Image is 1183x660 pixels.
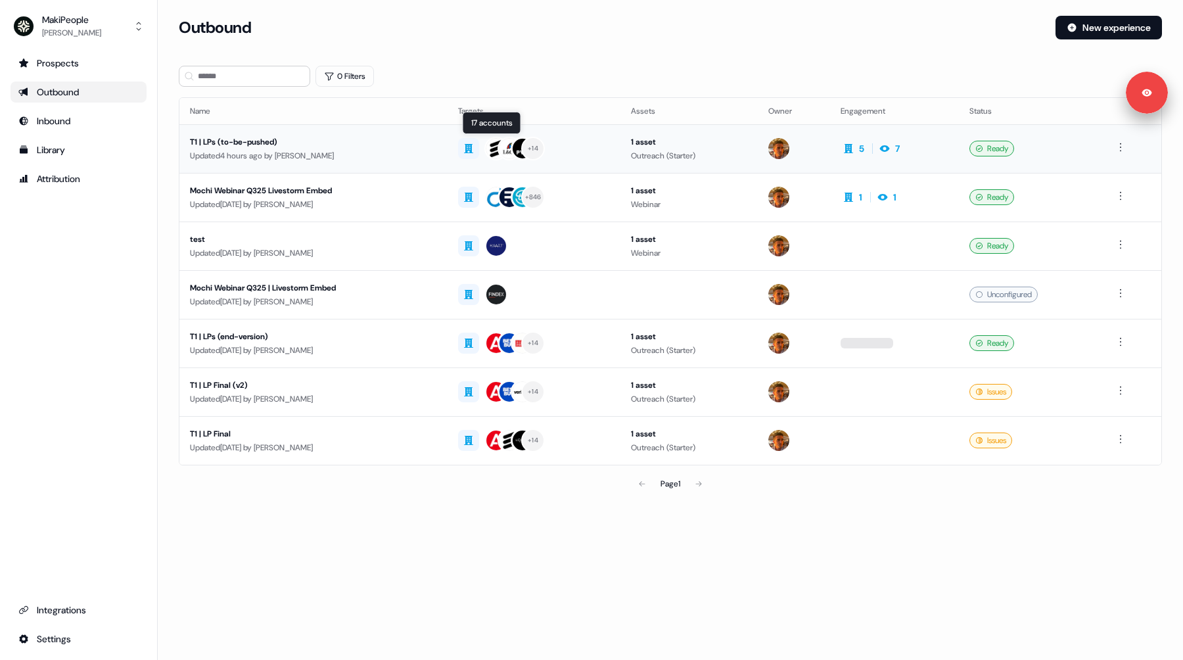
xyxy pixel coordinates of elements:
[859,191,862,204] div: 1
[190,427,437,440] div: T1 | LP Final
[768,138,789,159] img: Vincent
[190,198,437,211] div: Updated [DATE] by [PERSON_NAME]
[631,441,747,454] div: Outreach (Starter)
[18,172,139,185] div: Attribution
[190,184,437,197] div: Mochi Webinar Q325 Livestorm Embed
[179,18,251,37] h3: Outbound
[190,344,437,357] div: Updated [DATE] by [PERSON_NAME]
[969,238,1014,254] div: Ready
[190,392,437,406] div: Updated [DATE] by [PERSON_NAME]
[190,233,437,246] div: test
[631,392,747,406] div: Outreach (Starter)
[631,344,747,357] div: Outreach (Starter)
[190,295,437,308] div: Updated [DATE] by [PERSON_NAME]
[315,66,374,87] button: 0 Filters
[631,184,747,197] div: 1 asset
[528,386,538,398] div: + 14
[190,441,437,454] div: Updated [DATE] by [PERSON_NAME]
[190,247,437,260] div: Updated [DATE] by [PERSON_NAME]
[42,13,101,26] div: MakiPeople
[768,430,789,451] img: Vincent
[859,142,864,155] div: 5
[190,379,437,392] div: T1 | LP Final (v2)
[830,98,959,124] th: Engagement
[190,281,437,295] div: Mochi Webinar Q325 | Livestorm Embed
[528,435,538,446] div: + 14
[190,149,437,162] div: Updated 4 hours ago by [PERSON_NAME]
[631,427,747,440] div: 1 asset
[768,333,789,354] img: Vincent
[969,384,1012,400] div: Issues
[768,235,789,256] img: Vincent
[448,98,620,124] th: Targets
[11,82,147,103] a: Go to outbound experience
[18,57,139,70] div: Prospects
[18,85,139,99] div: Outbound
[969,433,1012,448] div: Issues
[42,26,101,39] div: [PERSON_NAME]
[969,335,1014,351] div: Ready
[528,337,538,349] div: + 14
[18,143,139,156] div: Library
[661,477,680,490] div: Page 1
[768,381,789,402] img: Vincent
[11,168,147,189] a: Go to attribution
[11,139,147,160] a: Go to templates
[1055,16,1162,39] button: New experience
[969,189,1014,205] div: Ready
[631,135,747,149] div: 1 asset
[11,53,147,74] a: Go to prospects
[969,141,1014,156] div: Ready
[631,330,747,343] div: 1 asset
[11,110,147,131] a: Go to Inbound
[631,198,747,211] div: Webinar
[959,98,1102,124] th: Status
[463,112,521,134] div: 17 accounts
[620,98,758,124] th: Assets
[893,191,896,204] div: 1
[11,11,147,42] button: MakiPeople[PERSON_NAME]
[11,600,147,621] a: Go to integrations
[631,379,747,392] div: 1 asset
[528,143,538,154] div: + 14
[525,191,542,203] div: + 846
[631,233,747,246] div: 1 asset
[11,628,147,649] a: Go to integrations
[631,149,747,162] div: Outreach (Starter)
[758,98,829,124] th: Owner
[18,114,139,128] div: Inbound
[895,142,900,155] div: 7
[768,187,789,208] img: Vincent
[190,330,437,343] div: T1 | LPs (end-version)
[18,632,139,646] div: Settings
[18,603,139,617] div: Integrations
[179,98,448,124] th: Name
[190,135,437,149] div: T1 | LPs (to-be-pushed)
[631,247,747,260] div: Webinar
[969,287,1038,302] div: Unconfigured
[768,284,789,305] img: Vincent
